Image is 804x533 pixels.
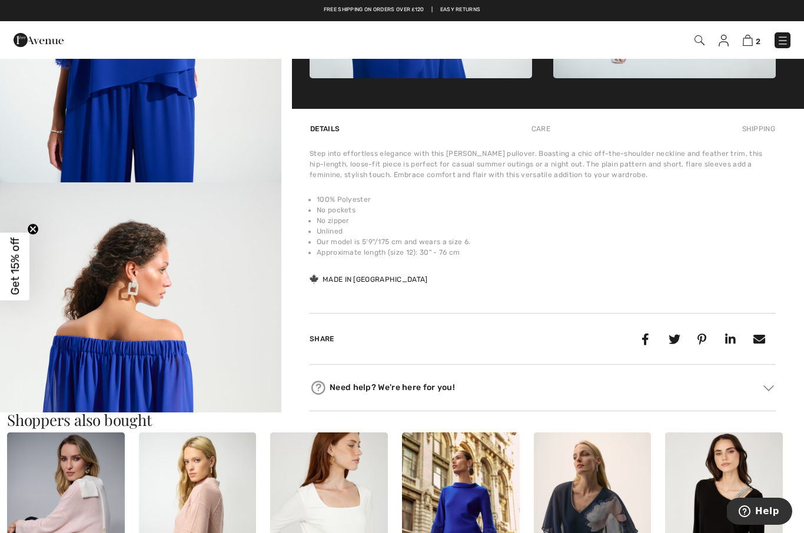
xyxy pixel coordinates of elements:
[521,118,560,139] div: Care
[719,35,729,46] img: My Info
[14,28,64,52] img: 1ère Avenue
[27,224,39,235] button: Close teaser
[310,274,428,285] div: Made in [GEOGRAPHIC_DATA]
[431,6,433,14] span: |
[743,35,753,46] img: Shopping Bag
[727,498,792,527] iframe: Opens a widget where you can find more information
[317,247,776,258] li: Approximate length (size 12): 30" - 76 cm
[8,238,22,295] span: Get 15% off
[763,385,774,391] img: Arrow2.svg
[317,205,776,215] li: No pockets
[440,6,481,14] a: Easy Returns
[310,335,334,343] span: Share
[14,34,64,45] a: 1ère Avenue
[695,35,705,45] img: Search
[317,236,776,247] li: Our model is 5'9"/175 cm and wears a size 6.
[324,6,424,14] a: Free shipping on orders over ₤120
[317,215,776,226] li: No zipper
[317,194,776,205] li: 100% Polyester
[756,37,760,46] span: 2
[7,412,797,428] h3: Shoppers also bought
[739,118,776,139] div: Shipping
[310,118,343,139] div: Details
[317,226,776,236] li: Unlined
[777,35,789,46] img: Menu
[743,33,760,47] a: 2
[310,148,776,180] div: Step into effortless elegance with this [PERSON_NAME] pullover. Boasting a chic off-the-shoulder ...
[310,379,776,397] div: Need help? We're here for you!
